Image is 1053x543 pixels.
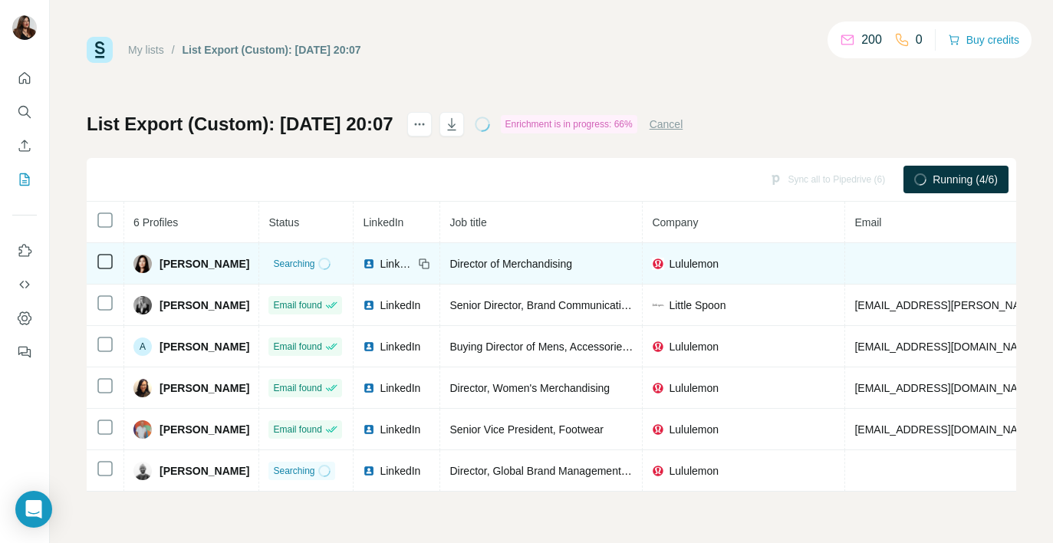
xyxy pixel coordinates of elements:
[273,257,314,271] span: Searching
[12,132,37,160] button: Enrich CSV
[449,299,638,311] span: Senior Director, Brand Communications
[12,338,37,366] button: Feedback
[12,304,37,332] button: Dashboard
[133,255,152,273] img: Avatar
[363,382,375,394] img: LinkedIn logo
[12,64,37,92] button: Quick start
[501,115,637,133] div: Enrichment is in progress: 66%
[363,216,403,229] span: LinkedIn
[160,463,249,479] span: [PERSON_NAME]
[449,423,604,436] span: Senior Vice President, Footwear
[449,258,572,270] span: Director of Merchandising
[133,420,152,439] img: Avatar
[363,258,375,270] img: LinkedIn logo
[160,422,249,437] span: [PERSON_NAME]
[854,423,1036,436] span: [EMAIL_ADDRESS][DOMAIN_NAME]
[449,341,696,353] span: Buying Director of Mens, Accessories and Footwear
[160,256,249,271] span: [PERSON_NAME]
[15,491,52,528] div: Open Intercom Messenger
[133,379,152,397] img: Avatar
[652,258,664,270] img: company-logo
[133,216,178,229] span: 6 Profiles
[273,381,321,395] span: Email found
[12,271,37,298] button: Use Surfe API
[87,37,113,63] img: Surfe Logo
[273,423,321,436] span: Email found
[273,464,314,478] span: Searching
[669,380,719,396] span: Lululemon
[128,44,164,56] a: My lists
[669,463,719,479] span: Lululemon
[380,256,413,271] span: LinkedIn
[363,465,375,477] img: LinkedIn logo
[12,166,37,193] button: My lists
[652,465,664,477] img: company-logo
[449,216,486,229] span: Job title
[380,463,420,479] span: LinkedIn
[652,341,664,353] img: company-logo
[948,29,1019,51] button: Buy credits
[916,31,923,49] p: 0
[12,237,37,265] button: Use Surfe on LinkedIn
[407,112,432,137] button: actions
[268,216,299,229] span: Status
[273,340,321,354] span: Email found
[363,341,375,353] img: LinkedIn logo
[273,298,321,312] span: Email found
[380,339,420,354] span: LinkedIn
[87,112,393,137] h1: List Export (Custom): [DATE] 20:07
[861,31,882,49] p: 200
[449,465,719,477] span: Director, Global Brand Management (Collabs & Lifestyle)
[172,42,175,58] li: /
[363,423,375,436] img: LinkedIn logo
[12,15,37,40] img: Avatar
[652,216,698,229] span: Company
[133,462,152,480] img: Avatar
[669,298,726,313] span: Little Spoon
[652,382,664,394] img: company-logo
[854,382,1036,394] span: [EMAIL_ADDRESS][DOMAIN_NAME]
[12,98,37,126] button: Search
[380,422,420,437] span: LinkedIn
[652,299,664,311] img: company-logo
[854,341,1036,353] span: [EMAIL_ADDRESS][DOMAIN_NAME]
[183,42,361,58] div: List Export (Custom): [DATE] 20:07
[669,422,719,437] span: Lululemon
[363,299,375,311] img: LinkedIn logo
[933,172,998,187] span: Running (4/6)
[380,380,420,396] span: LinkedIn
[650,117,683,132] button: Cancel
[160,380,249,396] span: [PERSON_NAME]
[160,298,249,313] span: [PERSON_NAME]
[133,337,152,356] div: A
[669,256,719,271] span: Lululemon
[380,298,420,313] span: LinkedIn
[160,339,249,354] span: [PERSON_NAME]
[854,216,881,229] span: Email
[652,423,664,436] img: company-logo
[669,339,719,354] span: Lululemon
[133,296,152,314] img: Avatar
[449,382,610,394] span: Director, Women's Merchandising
